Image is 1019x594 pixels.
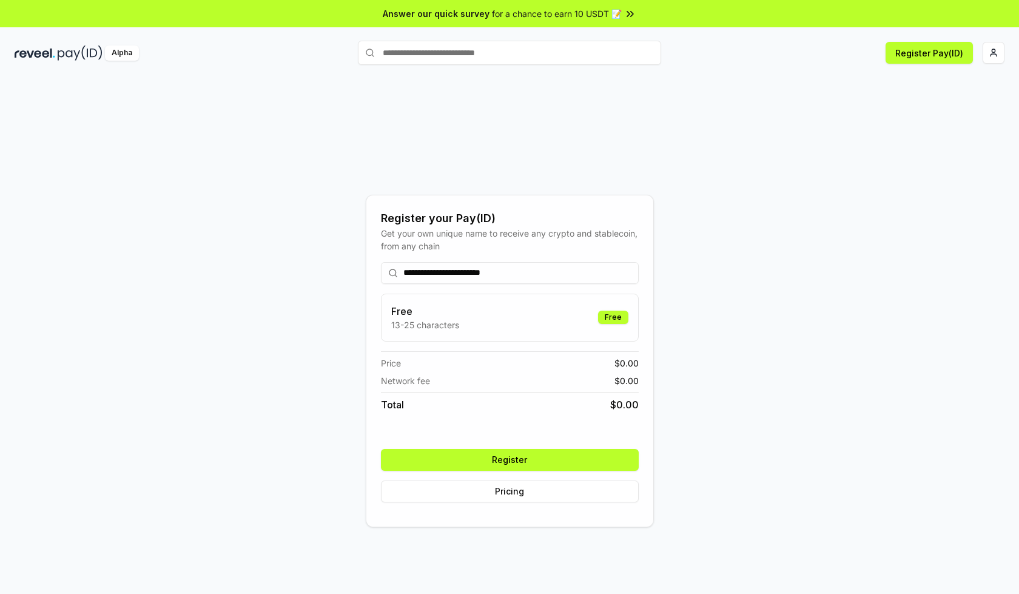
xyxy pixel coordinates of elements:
button: Pricing [381,481,639,502]
div: Register your Pay(ID) [381,210,639,227]
span: for a chance to earn 10 USDT 📝 [492,7,622,20]
p: 13-25 characters [391,319,459,331]
span: $ 0.00 [614,357,639,370]
div: Get your own unique name to receive any crypto and stablecoin, from any chain [381,227,639,252]
button: Register [381,449,639,471]
span: Answer our quick survey [383,7,489,20]
div: Alpha [105,46,139,61]
div: Free [598,311,628,324]
img: pay_id [58,46,103,61]
span: Total [381,397,404,412]
img: reveel_dark [15,46,55,61]
span: $ 0.00 [614,374,639,387]
span: Price [381,357,401,370]
button: Register Pay(ID) [886,42,973,64]
h3: Free [391,304,459,319]
span: Network fee [381,374,430,387]
span: $ 0.00 [610,397,639,412]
